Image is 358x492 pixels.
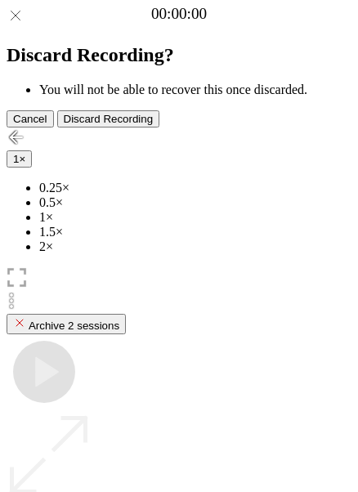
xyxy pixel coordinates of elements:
button: Discard Recording [57,110,160,127]
a: 00:00:00 [151,5,207,23]
button: Cancel [7,110,54,127]
button: Archive 2 sessions [7,314,126,334]
li: You will not be able to recover this once discarded. [39,83,351,97]
li: 1× [39,210,351,225]
li: 1.5× [39,225,351,239]
li: 0.5× [39,195,351,210]
button: 1× [7,150,32,168]
li: 2× [39,239,351,254]
li: 0.25× [39,181,351,195]
span: 1 [13,153,19,165]
h2: Discard Recording? [7,44,351,66]
div: Archive 2 sessions [13,316,119,332]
